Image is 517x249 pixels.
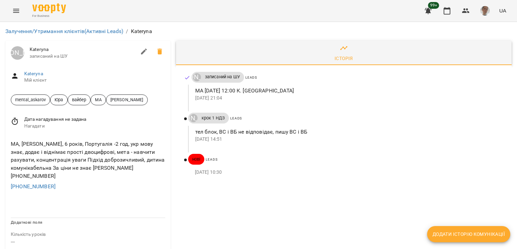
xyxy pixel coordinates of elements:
p: field-description [11,231,165,238]
a: Kateryna [24,71,43,76]
div: МА, [PERSON_NAME], 6 років, Португалія -2 год, укр мову знає, додає і віднімає прості двоцифрові,... [9,139,167,181]
span: UA [499,7,506,14]
span: Дата нагадування не задана [24,116,165,123]
p: Kateryna [131,27,152,35]
span: Додаткові поля [11,220,42,225]
span: Leads [206,158,217,161]
p: МА [DATE] 12:00 К. [GEOGRAPHIC_DATA] [195,87,501,95]
button: Додати історію комунікації [427,226,510,242]
img: Voopty Logo [32,3,66,13]
a: [PERSON_NAME] [188,114,198,122]
span: Leads [230,116,242,120]
span: Юра [50,96,67,103]
span: вайбер [68,96,91,103]
span: крок 1 НДЗ [198,115,229,121]
img: 4dd45a387af7859874edf35ff59cadb1.jpg [480,6,490,16]
span: Нагадати [24,123,165,130]
span: 99+ [428,2,439,9]
span: записаний на ШУ [30,53,136,60]
a: Залучення/Утримання клієнтів(Активні Leads) [5,28,123,34]
span: mental_askarov [11,96,50,103]
span: [PERSON_NAME] [106,96,147,103]
p: --- [11,238,165,246]
span: Kateryna [30,46,136,53]
span: Leads [245,76,257,79]
span: For Business [32,14,66,18]
a: [PERSON_NAME] [192,73,201,81]
nav: breadcrumb [5,27,512,35]
p: тел блок, ВС і ВБ не відповідає, пишу ВС і ВБ [195,128,501,136]
span: МА [91,96,105,103]
p: [DATE] 10:30 [195,169,501,176]
a: [PERSON_NAME] [11,46,24,60]
div: Юрій Тимочко [193,73,201,81]
a: [PHONE_NUMBER] [11,183,56,190]
button: Menu [8,3,24,19]
span: Мій клієнт [24,77,165,84]
p: [DATE] 14:51 [195,136,501,143]
button: UA [496,4,509,17]
div: Юрій Тимочко [11,46,24,60]
div: Юрій Тимочко [189,114,198,122]
span: записаний на ШУ [201,74,244,80]
p: [DATE] 21:04 [195,95,501,102]
div: Історія [335,54,353,62]
span: нові [188,156,205,162]
span: Додати історію комунікації [433,230,505,238]
li: / [126,27,128,35]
